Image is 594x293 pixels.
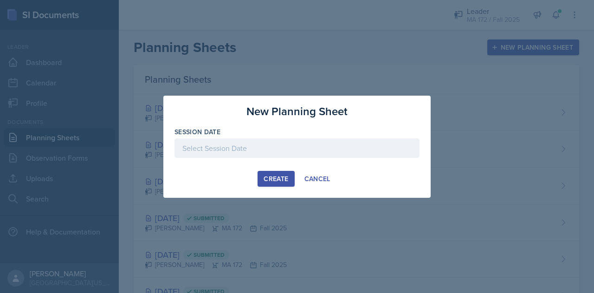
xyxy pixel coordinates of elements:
h3: New Planning Sheet [246,103,348,120]
div: Cancel [304,175,330,182]
label: Session Date [174,127,220,137]
button: Create [258,171,294,187]
button: Cancel [298,171,336,187]
div: Create [264,175,288,182]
